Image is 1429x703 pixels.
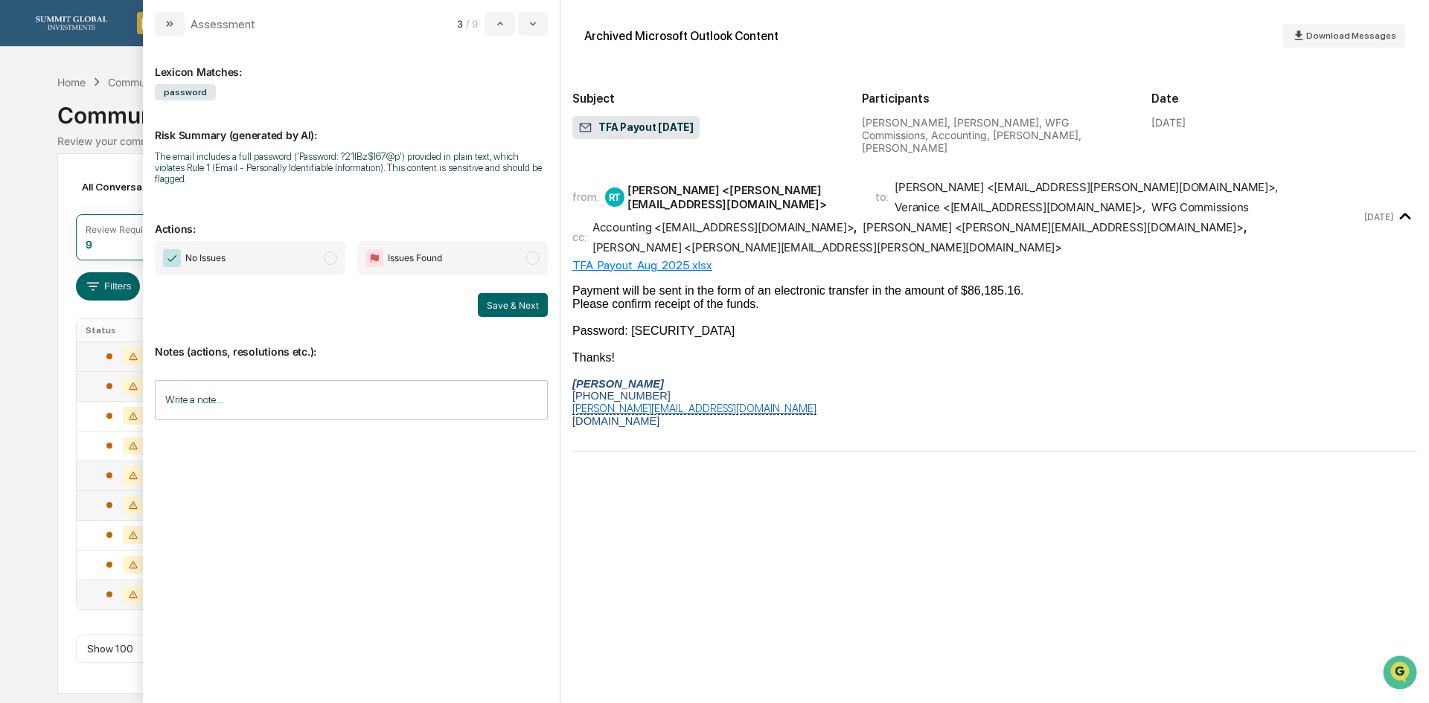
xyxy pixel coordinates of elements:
p: How can we help? [15,31,271,55]
div: Lexicon Matches: [155,48,548,78]
div: TFA_Payout_Aug_2025.xlsx [572,258,1417,272]
span: from: [572,190,599,204]
a: 🔎Data Lookup [9,210,100,237]
div: Veranice <[EMAIL_ADDRESS][DOMAIN_NAME]> , [895,200,1145,214]
h2: Subject [572,92,838,106]
a: 🖐️Preclearance [9,182,102,208]
span: cc: [572,230,586,244]
span: No Issues [185,251,226,266]
div: [PERSON_NAME] <[PERSON_NAME][EMAIL_ADDRESS][PERSON_NAME][DOMAIN_NAME]> [592,240,1062,254]
span: 3 [457,18,463,30]
span: , [863,220,1246,234]
div: Assessment [191,17,255,31]
div: 9 [86,238,92,251]
button: Download Messages [1283,24,1405,48]
img: Flag [365,249,383,267]
div: Start new chat [51,114,244,129]
div: [PERSON_NAME], [PERSON_NAME], WFG Commissions, Accounting, [PERSON_NAME], [PERSON_NAME] [862,116,1128,154]
div: 🗄️ [108,189,120,201]
i: [PERSON_NAME] [572,378,664,390]
div: Please confirm receipt of the funds. [572,298,1417,311]
span: / 9 [466,18,482,30]
button: Start new chat [253,118,271,136]
div: 🔎 [15,217,27,229]
img: 1746055101610-c473b297-6a78-478c-a979-82029cc54cd1 [15,114,42,141]
span: Attestations [123,187,185,202]
img: logo [36,16,107,30]
span: [DOMAIN_NAME] [572,415,659,427]
div: [DATE] [1151,116,1186,129]
span: Pylon [148,252,180,263]
div: Password: [SECURITY_DATA] [572,324,1417,338]
span: Data Lookup [30,216,94,231]
span: [PHONE_NUMBER] [572,390,671,402]
div: [PERSON_NAME] <[PERSON_NAME][EMAIL_ADDRESS][DOMAIN_NAME]> [863,220,1243,234]
div: Communications Archive [57,90,1372,129]
p: Notes (actions, resolutions etc.): [155,327,548,358]
span: password [155,84,216,100]
span: to: [875,190,889,204]
span: Preclearance [30,187,96,202]
div: Review Required [86,224,157,235]
button: Save & Next [478,293,548,317]
a: [PERSON_NAME][EMAIL_ADDRESS][DOMAIN_NAME] [572,402,816,415]
h2: Participants [862,92,1128,106]
a: 🗄️Attestations [102,182,191,208]
h2: Date [1151,92,1417,106]
img: Checkmark [163,249,181,267]
div: Payment will be sent in the form of an electronic transfer in the amount of $86,185.16. [572,284,1417,298]
span: Download Messages [1306,31,1396,41]
div: 🖐️ [15,189,27,201]
div: All Conversations [76,175,188,199]
div: Archived Microsoft Outlook Content [584,29,779,43]
p: Risk Summary (generated by AI): [155,111,548,141]
p: Actions: [155,205,548,235]
span: TFA Payout [DATE] [578,121,694,135]
time: Tuesday, September 2, 2025 at 12:23:10 PM [1364,211,1393,222]
div: WFG Commissions [1151,200,1249,214]
div: Thanks! [572,351,1417,365]
div: Home [57,76,86,89]
div: The email includes a full password ('Password: ?21lBz$I67@p') provided in plain text, which viola... [155,151,548,184]
a: Powered byPylon [105,251,180,263]
span: Issues Found [388,251,442,266]
button: Filters [76,272,141,301]
div: Review your communication records across channels [57,135,1372,147]
div: RT [605,187,624,207]
div: [PERSON_NAME] <[EMAIL_ADDRESS][PERSON_NAME][DOMAIN_NAME]> , [895,180,1278,194]
div: We're available if you need us! [51,129,188,141]
iframe: Open customer support [1381,654,1422,694]
div: Communications Archive [108,76,228,89]
div: Accounting <[EMAIL_ADDRESS][DOMAIN_NAME]> [592,220,854,234]
th: Status [77,319,174,341]
span: , [592,220,857,234]
div: [PERSON_NAME] <[PERSON_NAME][EMAIL_ADDRESS][DOMAIN_NAME]> [627,183,857,211]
